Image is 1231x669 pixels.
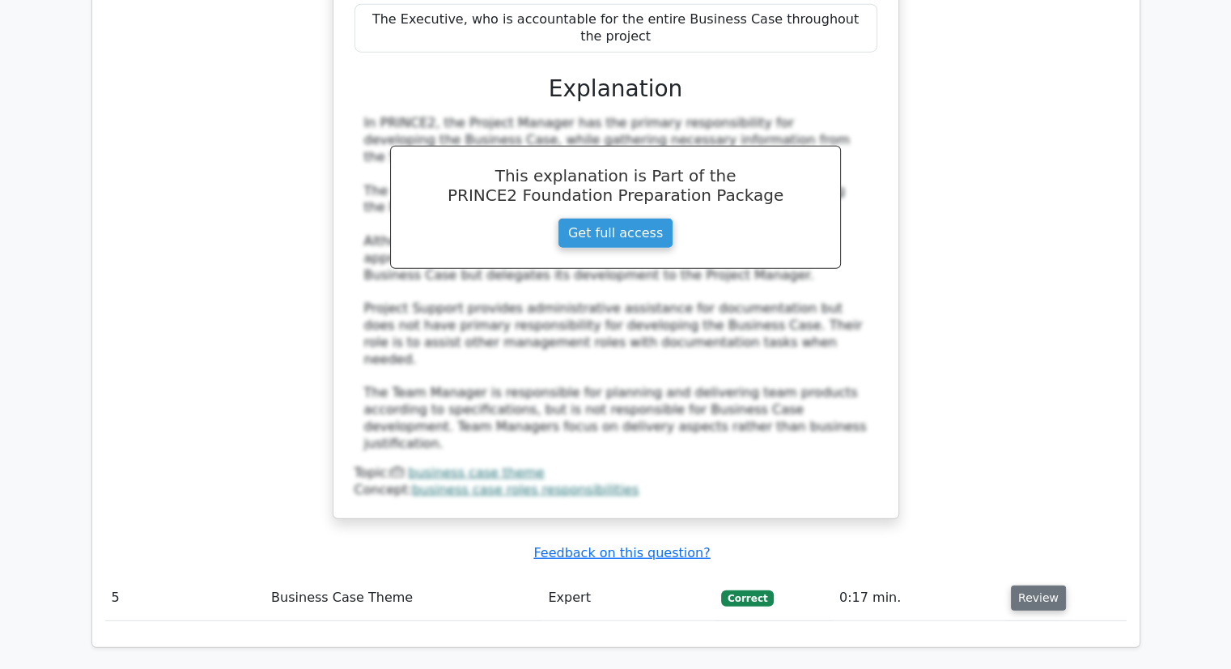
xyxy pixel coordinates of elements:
[105,575,265,621] td: 5
[412,482,639,497] a: business case roles responsibilities
[541,575,715,621] td: Expert
[354,482,877,499] div: Concept:
[354,4,877,53] div: The Executive, who is accountable for the entire Business Case throughout the project
[354,465,877,482] div: Topic:
[1011,586,1066,611] button: Review
[833,575,1004,621] td: 0:17 min.
[558,218,673,249] a: Get full access
[408,465,544,480] a: business case theme
[533,545,710,560] a: Feedback on this question?
[364,115,868,452] div: In PRINCE2, the Project Manager has the primary responsibility for developing the Business Case, ...
[721,590,774,607] span: Correct
[265,575,541,621] td: Business Case Theme
[364,75,868,103] h3: Explanation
